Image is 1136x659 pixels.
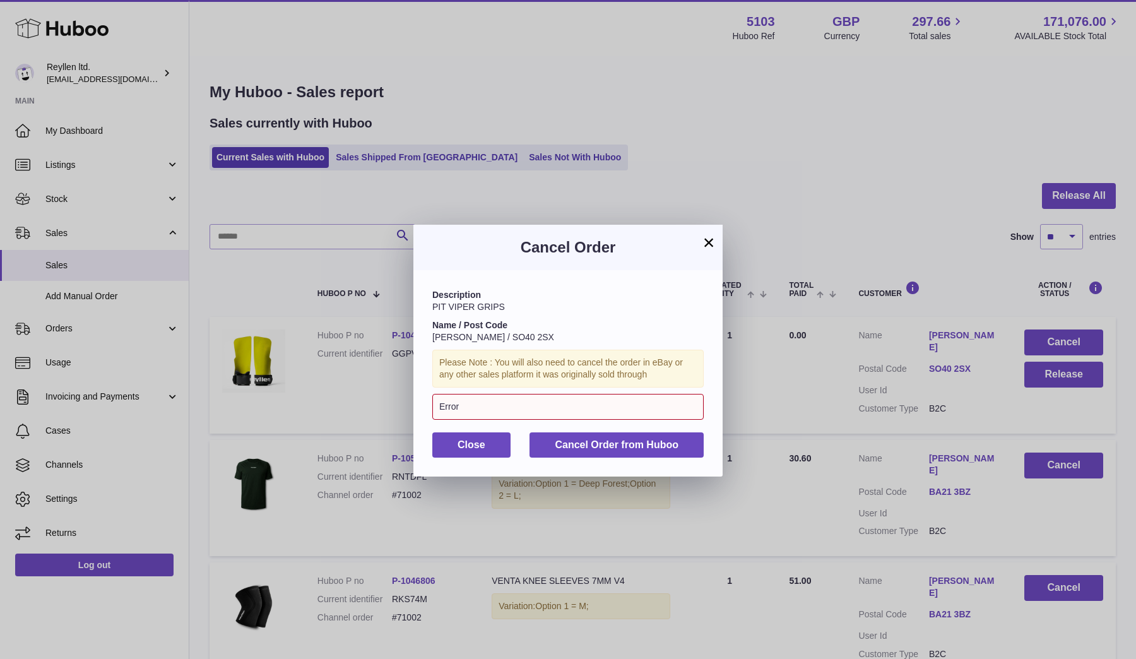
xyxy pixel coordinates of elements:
[432,432,511,458] button: Close
[701,235,716,250] button: ×
[458,439,485,450] span: Close
[432,332,554,342] span: [PERSON_NAME] / SO40 2SX
[432,394,704,420] div: Error
[555,439,678,450] span: Cancel Order from Huboo
[530,432,704,458] button: Cancel Order from Huboo
[432,320,507,330] strong: Name / Post Code
[432,350,704,388] div: Please Note : You will also need to cancel the order in eBay or any other sales platform it was o...
[432,290,481,300] strong: Description
[432,302,505,312] span: PIT VIPER GRIPS
[432,237,704,258] h3: Cancel Order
